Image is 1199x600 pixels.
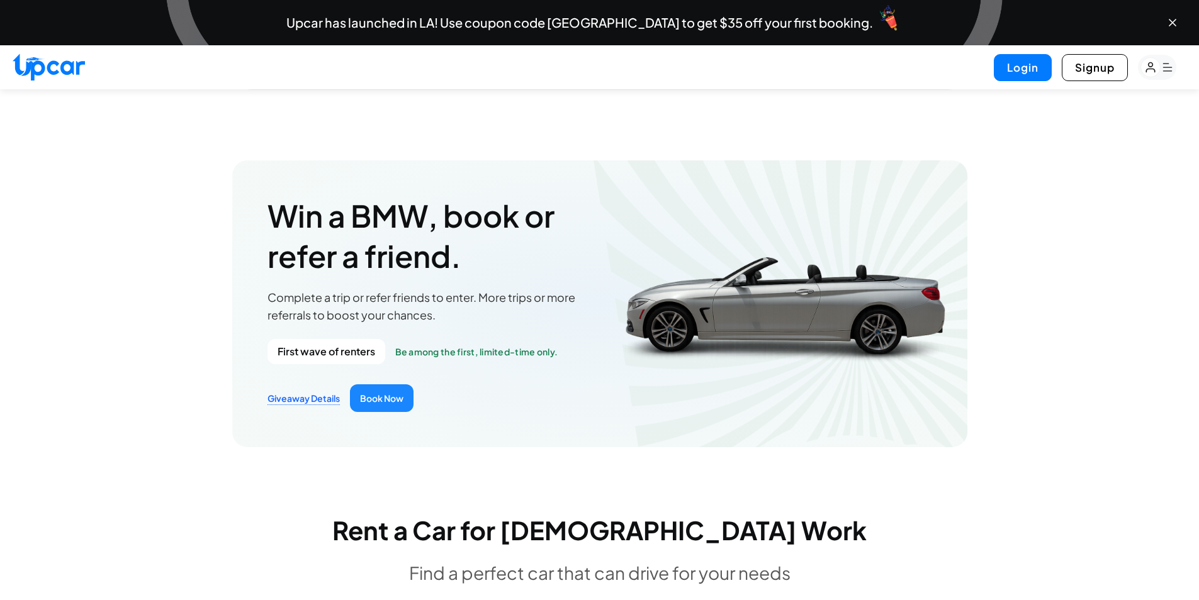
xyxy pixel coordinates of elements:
[267,289,600,324] p: Complete a trip or refer friends to enter. More trips or more referrals to boost your chances.
[583,160,967,447] img: BMW Convertible Promo
[267,392,340,405] a: Giveaway Details
[1166,16,1179,29] button: Close banner
[232,518,967,543] h2: Rent a Car for [DEMOGRAPHIC_DATA] Work
[1062,54,1128,81] button: Signup
[395,345,558,358] span: Be among the first, limited-time only.
[13,53,85,81] img: Upcar Logo
[286,16,873,29] span: Upcar has launched in LA! Use coupon code [GEOGRAPHIC_DATA] to get $35 off your first booking.
[994,54,1052,81] button: Login
[267,339,385,364] span: First wave of renters
[350,384,414,412] button: Book Now
[267,196,600,276] h2: Win a BMW, book or refer a friend.
[232,563,967,583] p: Find a perfect car that can drive for your needs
